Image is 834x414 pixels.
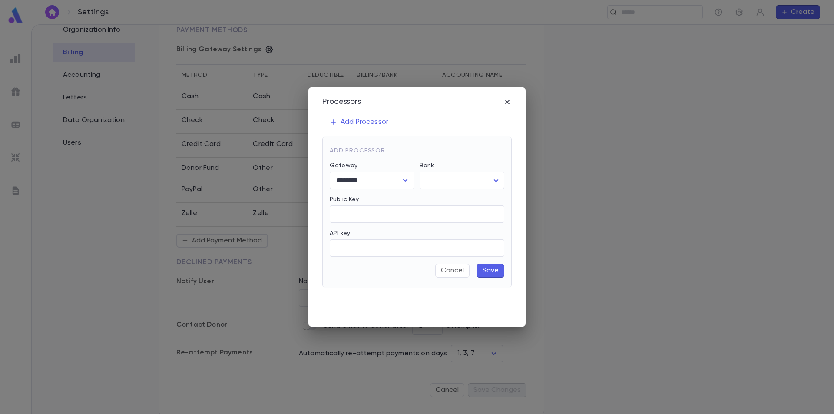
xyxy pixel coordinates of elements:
p: Add Processor [329,118,388,126]
label: Bank [420,162,434,169]
div: Processors [322,97,361,107]
label: Gateway [330,162,357,169]
div: ​ [420,172,504,189]
button: Add Processor [322,114,395,130]
button: Open [399,174,411,186]
button: Save [477,264,504,278]
button: Cancel [435,264,470,278]
span: Add Processor [330,148,385,154]
label: API key [330,230,350,237]
label: Public Key [330,196,359,203]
